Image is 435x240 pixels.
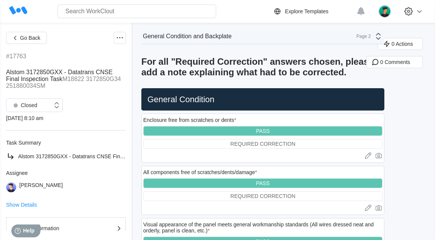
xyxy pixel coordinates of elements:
div: Enclosure free from scratches or dents [143,117,236,123]
button: 0 Comments [366,56,423,68]
div: Task Summary [6,140,126,146]
span: 0 Actions [392,41,413,47]
button: Show Details [6,202,37,207]
img: user-5.png [6,182,16,192]
span: Go Back [20,35,40,41]
span: Alstom 3172850GXX - Datatrans CNSE Final Inspection Task [6,69,113,82]
a: Explore Templates [273,7,353,16]
div: Closed [10,100,37,111]
div: General Condition and Backplate [143,33,232,40]
div: Assignee [6,170,126,176]
div: Page 2 [352,34,371,39]
div: REQUIRED CORRECTION [231,193,296,199]
div: PASS [256,180,269,186]
div: REQUIRED CORRECTION [231,141,296,147]
div: All components free of scratches/dents/damage [143,169,257,175]
button: 0 Actions [378,38,423,50]
a: Alstom 3172850GXX - Datatrans CNSE Final Inspection Task [6,152,126,161]
mark: 3172850G34 [86,76,121,82]
mark: 251880034SM [6,83,45,89]
div: #17763 [6,53,26,60]
button: Go Back [6,32,47,44]
mark: M18822 [62,76,84,82]
div: PASS [256,128,269,134]
div: Explore Templates [285,8,328,14]
div: Visual appearance of the panel meets general workmanship standards (All wires dressed neat and or... [143,221,382,234]
div: [DATE] 8:10 am [6,115,126,121]
span: Alstom 3172850GXX - Datatrans CNSE Final Inspection Task [18,153,162,159]
h2: For all "Required Correction" answers chosen, please add a note explaining what had to be corrected. [141,56,384,78]
h2: General Condition [144,94,381,105]
img: user.png [378,5,391,18]
input: Search WorkClout [57,5,216,18]
span: 0 Comments [380,59,410,65]
button: General Information [6,217,126,239]
div: [PERSON_NAME] [19,182,63,192]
